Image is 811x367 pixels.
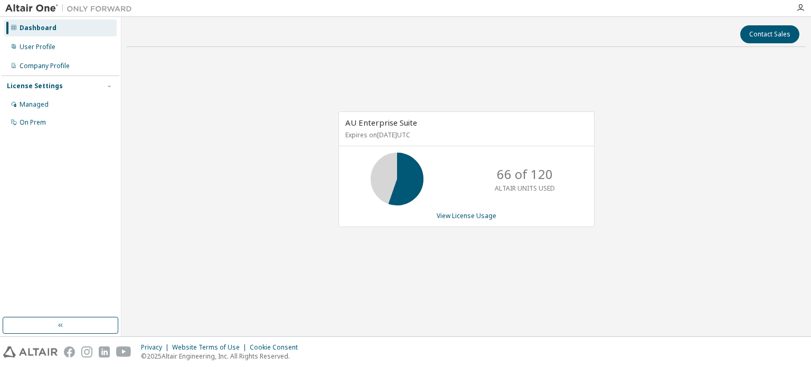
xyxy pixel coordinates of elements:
[64,346,75,357] img: facebook.svg
[20,62,70,70] div: Company Profile
[172,343,250,352] div: Website Terms of Use
[116,346,131,357] img: youtube.svg
[99,346,110,357] img: linkedin.svg
[495,184,555,193] p: ALTAIR UNITS USED
[141,352,304,361] p: © 2025 Altair Engineering, Inc. All Rights Reserved.
[5,3,137,14] img: Altair One
[250,343,304,352] div: Cookie Consent
[81,346,92,357] img: instagram.svg
[740,25,799,43] button: Contact Sales
[20,100,49,109] div: Managed
[345,117,417,128] span: AU Enterprise Suite
[3,346,58,357] img: altair_logo.svg
[20,118,46,127] div: On Prem
[141,343,172,352] div: Privacy
[497,165,553,183] p: 66 of 120
[7,82,63,90] div: License Settings
[20,43,55,51] div: User Profile
[20,24,56,32] div: Dashboard
[345,130,585,139] p: Expires on [DATE] UTC
[437,211,496,220] a: View License Usage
